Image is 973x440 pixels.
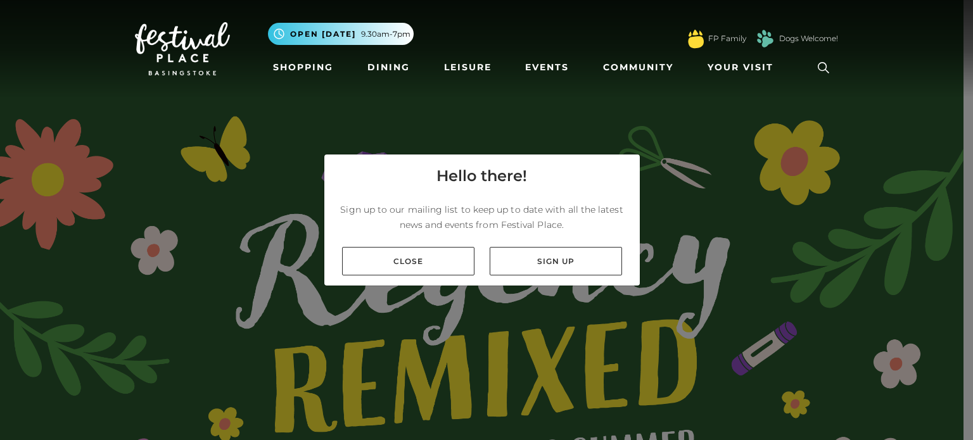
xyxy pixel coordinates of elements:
img: Festival Place Logo [135,22,230,75]
button: Open [DATE] 9.30am-7pm [268,23,414,45]
span: Open [DATE] [290,28,356,40]
a: Sign up [490,247,622,275]
h4: Hello there! [436,165,527,187]
a: Dining [362,56,415,79]
a: Close [342,247,474,275]
a: Shopping [268,56,338,79]
a: Leisure [439,56,497,79]
span: 9.30am-7pm [361,28,410,40]
a: Dogs Welcome! [779,33,838,44]
span: Your Visit [708,61,773,74]
a: Your Visit [703,56,785,79]
a: FP Family [708,33,746,44]
a: Events [520,56,574,79]
p: Sign up to our mailing list to keep up to date with all the latest news and events from Festival ... [334,202,630,232]
a: Community [598,56,678,79]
